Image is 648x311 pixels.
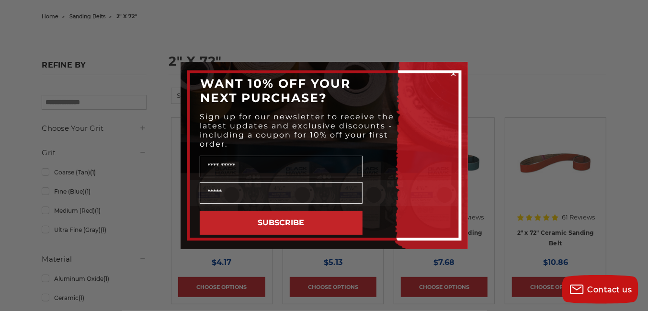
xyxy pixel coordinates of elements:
[200,182,363,204] input: Email
[562,275,638,304] button: Contact us
[588,285,632,294] span: Contact us
[200,112,395,149] span: Sign up for our newsletter to receive the latest updates and exclusive discounts - including a co...
[200,211,363,235] button: SUBSCRIBE
[201,76,351,105] span: WANT 10% OFF YOUR NEXT PURCHASE?
[449,69,458,79] button: Close dialog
